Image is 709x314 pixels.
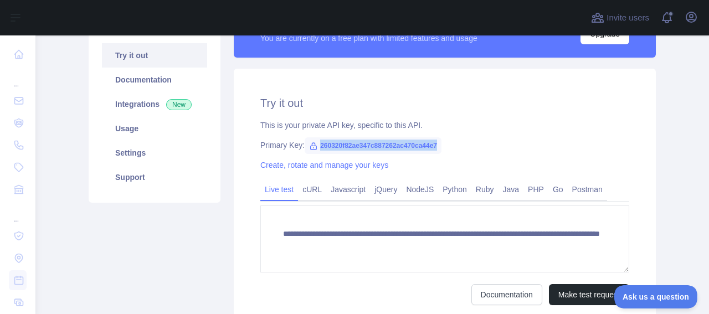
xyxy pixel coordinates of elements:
a: Usage [102,116,207,141]
span: New [166,99,192,110]
iframe: Toggle Customer Support [614,285,698,308]
a: Support [102,165,207,189]
a: Python [438,181,471,198]
a: NodeJS [402,181,438,198]
a: Documentation [102,68,207,92]
div: ... [9,202,27,224]
a: Integrations New [102,92,207,116]
div: You are currently on a free plan with limited features and usage [260,33,477,44]
span: Invite users [607,12,649,24]
a: cURL [298,181,326,198]
a: Live test [260,181,298,198]
div: This is your private API key, specific to this API. [260,120,629,131]
div: ... [9,66,27,89]
a: Go [548,181,568,198]
button: Invite users [589,9,651,27]
a: Documentation [471,284,542,305]
div: Primary Key: [260,140,629,151]
a: Javascript [326,181,370,198]
a: Create, rotate and manage your keys [260,161,388,169]
a: jQuery [370,181,402,198]
a: Settings [102,141,207,165]
a: Try it out [102,43,207,68]
span: 260320f82ae347c887262ac470ca44e7 [305,137,441,154]
button: Make test request [549,284,629,305]
a: PHP [523,181,548,198]
h2: Try it out [260,95,629,111]
a: Java [499,181,524,198]
a: Ruby [471,181,499,198]
a: Postman [568,181,607,198]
